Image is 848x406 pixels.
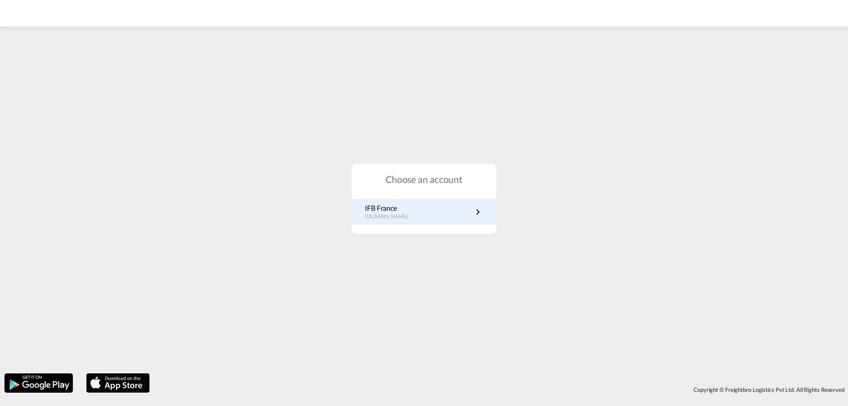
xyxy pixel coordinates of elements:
img: apple.png [85,372,151,394]
a: IFB France[DOMAIN_NAME] [365,203,483,220]
p: [DOMAIN_NAME] [365,213,417,220]
div: Copyright © Freightbro Logistics Pvt Ltd. All Rights Reserved [154,382,848,397]
h1: Choose an account [352,173,496,186]
md-icon: icon-chevron-right [473,207,483,217]
img: google.png [4,372,74,394]
p: IFB France [365,203,417,213]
